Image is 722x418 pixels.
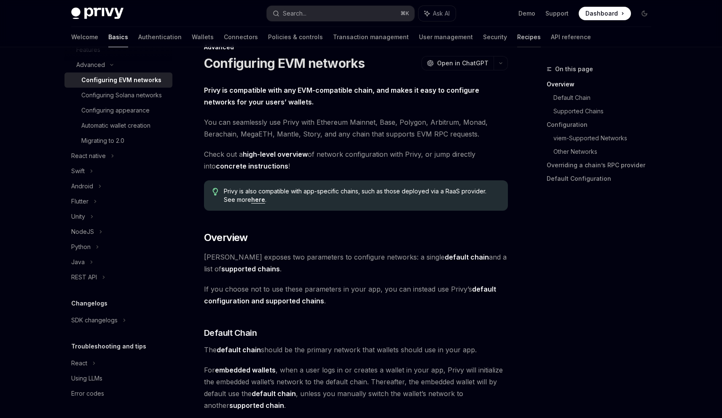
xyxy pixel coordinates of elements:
[553,145,658,158] a: Other Networks
[204,148,508,172] span: Check out a of network configuration with Privy, or jump directly into !
[204,251,508,275] span: [PERSON_NAME] exposes two parameters to configure networks: a single and a list of .
[212,188,218,196] svg: Tip
[251,196,265,204] a: here
[81,121,150,131] div: Automatic wallet creation
[243,150,308,159] a: high-level overview
[433,9,450,18] span: Ask AI
[217,346,261,354] strong: default chain
[283,8,306,19] div: Search...
[204,116,508,140] span: You can seamlessly use Privy with Ethereum Mainnet, Base, Polygon, Arbitrum, Monad, Berachain, Me...
[64,371,172,386] a: Using LLMs
[585,9,618,18] span: Dashboard
[64,72,172,88] a: Configuring EVM networks
[553,91,658,104] a: Default Chain
[224,27,258,47] a: Connectors
[419,6,456,21] button: Ask AI
[71,166,85,176] div: Swift
[551,27,591,47] a: API reference
[71,212,85,222] div: Unity
[71,358,87,368] div: React
[229,401,284,410] a: supported chain
[71,196,89,206] div: Flutter
[64,133,172,148] a: Migrating to 2.0
[64,103,172,118] a: Configuring appearance
[553,131,658,145] a: viem-Supported Networks
[138,27,182,47] a: Authentication
[267,6,414,21] button: Search...⌘K
[419,27,473,47] a: User management
[76,60,105,70] div: Advanced
[204,231,248,244] span: Overview
[517,27,541,47] a: Recipes
[81,90,162,100] div: Configuring Solana networks
[333,27,409,47] a: Transaction management
[437,59,488,67] span: Open in ChatGPT
[547,118,658,131] a: Configuration
[204,283,508,307] span: If you choose not to use these parameters in your app, you can instead use Privy’s .
[221,265,280,273] a: supported chains
[64,88,172,103] a: Configuring Solana networks
[445,253,489,262] a: default chain
[204,43,508,51] div: Advanced
[579,7,631,20] a: Dashboard
[71,389,104,399] div: Error codes
[81,75,161,85] div: Configuring EVM networks
[445,253,489,261] strong: default chain
[638,7,651,20] button: Toggle dark mode
[483,27,507,47] a: Security
[268,27,323,47] a: Policies & controls
[204,86,479,106] strong: Privy is compatible with any EVM-compatible chain, and makes it easy to configure networks for yo...
[215,366,276,374] strong: embedded wallets
[71,272,97,282] div: REST API
[221,265,280,273] strong: supported chains
[81,136,124,146] div: Migrating to 2.0
[71,257,85,267] div: Java
[71,227,94,237] div: NodeJS
[545,9,569,18] a: Support
[204,327,257,339] span: Default Chain
[71,181,93,191] div: Android
[71,298,107,308] h5: Changelogs
[204,344,508,356] span: The should be the primary network that wallets should use in your app.
[71,242,91,252] div: Python
[216,162,288,171] a: concrete instructions
[553,104,658,118] a: Supported Chains
[252,389,296,398] strong: default chain
[204,56,365,71] h1: Configuring EVM networks
[547,172,658,185] a: Default Configuration
[421,56,494,70] button: Open in ChatGPT
[518,9,535,18] a: Demo
[108,27,128,47] a: Basics
[204,364,508,411] span: For , when a user logs in or creates a wallet in your app, Privy will initialize the embedded wal...
[547,158,658,172] a: Overriding a chain’s RPC provider
[224,187,499,204] span: Privy is also compatible with app-specific chains, such as those deployed via a RaaS provider. Se...
[71,8,123,19] img: dark logo
[71,151,106,161] div: React native
[81,105,150,115] div: Configuring appearance
[71,27,98,47] a: Welcome
[64,118,172,133] a: Automatic wallet creation
[71,315,118,325] div: SDK changelogs
[547,78,658,91] a: Overview
[71,341,146,351] h5: Troubleshooting and tips
[192,27,214,47] a: Wallets
[71,373,102,383] div: Using LLMs
[64,386,172,401] a: Error codes
[400,10,409,17] span: ⌘ K
[555,64,593,74] span: On this page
